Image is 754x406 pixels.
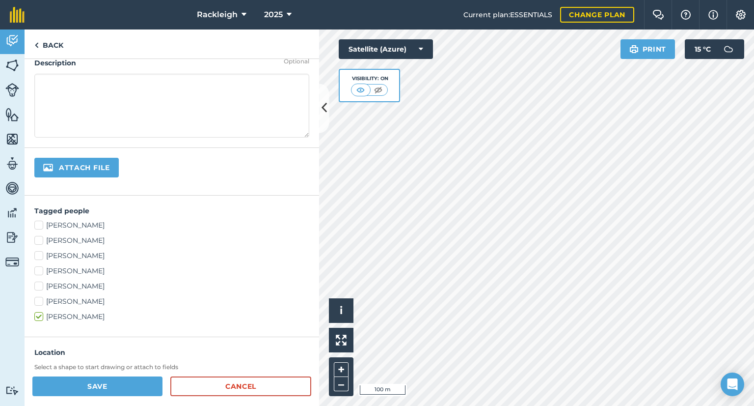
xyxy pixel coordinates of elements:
img: svg+xml;base64,PD94bWwgdmVyc2lvbj0iMS4wIiBlbmNvZGluZz0idXRmLTgiPz4KPCEtLSBHZW5lcmF0b3I6IEFkb2JlIE... [5,83,19,97]
button: i [329,298,353,323]
a: Back [25,29,73,58]
img: A question mark icon [680,10,692,20]
label: [PERSON_NAME] [34,251,309,261]
img: svg+xml;base64,PD94bWwgdmVyc2lvbj0iMS4wIiBlbmNvZGluZz0idXRmLTgiPz4KPCEtLSBHZW5lcmF0b3I6IEFkb2JlIE... [5,205,19,220]
h4: Description [34,58,309,68]
img: svg+xml;base64,PHN2ZyB4bWxucz0iaHR0cDovL3d3dy53My5vcmcvMjAwMC9zdmciIHdpZHRoPSI1NiIgaGVpZ2h0PSI2MC... [5,107,19,122]
label: [PERSON_NAME] [34,312,309,322]
label: [PERSON_NAME] [34,296,309,307]
span: 2025 [264,9,283,21]
h4: Tagged people [34,205,309,216]
a: Cancel [170,377,311,396]
img: svg+xml;base64,PHN2ZyB4bWxucz0iaHR0cDovL3d3dy53My5vcmcvMjAwMC9zdmciIHdpZHRoPSI1MCIgaGVpZ2h0PSI0MC... [354,85,367,95]
button: 15 °C [685,39,744,59]
img: svg+xml;base64,PD94bWwgdmVyc2lvbj0iMS4wIiBlbmNvZGluZz0idXRmLTgiPz4KPCEtLSBHZW5lcmF0b3I6IEFkb2JlIE... [5,230,19,245]
span: i [340,304,343,317]
img: svg+xml;base64,PD94bWwgdmVyc2lvbj0iMS4wIiBlbmNvZGluZz0idXRmLTgiPz4KPCEtLSBHZW5lcmF0b3I6IEFkb2JlIE... [5,156,19,171]
img: svg+xml;base64,PD94bWwgdmVyc2lvbj0iMS4wIiBlbmNvZGluZz0idXRmLTgiPz4KPCEtLSBHZW5lcmF0b3I6IEFkb2JlIE... [5,181,19,196]
img: svg+xml;base64,PHN2ZyB4bWxucz0iaHR0cDovL3d3dy53My5vcmcvMjAwMC9zdmciIHdpZHRoPSIxNyIgaGVpZ2h0PSIxNy... [708,9,718,21]
img: svg+xml;base64,PD94bWwgdmVyc2lvbj0iMS4wIiBlbmNvZGluZz0idXRmLTgiPz4KPCEtLSBHZW5lcmF0b3I6IEFkb2JlIE... [5,255,19,269]
img: fieldmargin Logo [10,7,25,23]
div: Open Intercom Messenger [721,373,744,396]
h4: Location [34,347,309,358]
img: svg+xml;base64,PHN2ZyB4bWxucz0iaHR0cDovL3d3dy53My5vcmcvMjAwMC9zdmciIHdpZHRoPSI5IiBoZWlnaHQ9IjI0Ii... [34,39,39,51]
span: Current plan : ESSENTIALS [463,9,552,20]
span: Rackleigh [197,9,238,21]
img: svg+xml;base64,PHN2ZyB4bWxucz0iaHR0cDovL3d3dy53My5vcmcvMjAwMC9zdmciIHdpZHRoPSIxOSIgaGVpZ2h0PSIyNC... [629,43,639,55]
img: svg+xml;base64,PHN2ZyB4bWxucz0iaHR0cDovL3d3dy53My5vcmcvMjAwMC9zdmciIHdpZHRoPSI1NiIgaGVpZ2h0PSI2MC... [5,58,19,73]
label: [PERSON_NAME] [34,266,309,276]
label: [PERSON_NAME] [34,220,309,231]
button: – [334,377,349,391]
img: svg+xml;base64,PD94bWwgdmVyc2lvbj0iMS4wIiBlbmNvZGluZz0idXRmLTgiPz4KPCEtLSBHZW5lcmF0b3I6IEFkb2JlIE... [5,33,19,48]
a: Change plan [560,7,634,23]
button: Print [620,39,675,59]
label: [PERSON_NAME] [34,281,309,291]
button: Satellite (Azure) [339,39,433,59]
img: svg+xml;base64,PHN2ZyB4bWxucz0iaHR0cDovL3d3dy53My5vcmcvMjAwMC9zdmciIHdpZHRoPSI1NiIgaGVpZ2h0PSI2MC... [5,132,19,146]
button: + [334,362,349,377]
img: svg+xml;base64,PHN2ZyB4bWxucz0iaHR0cDovL3d3dy53My5vcmcvMjAwMC9zdmciIHdpZHRoPSI1MCIgaGVpZ2h0PSI0MC... [372,85,384,95]
img: A cog icon [735,10,747,20]
h3: Select a shape to start drawing or attach to fields [34,363,309,371]
img: svg+xml;base64,PD94bWwgdmVyc2lvbj0iMS4wIiBlbmNvZGluZz0idXRmLTgiPz4KPCEtLSBHZW5lcmF0b3I6IEFkb2JlIE... [5,386,19,395]
div: Optional [284,58,309,65]
img: Four arrows, one pointing top left, one top right, one bottom right and the last bottom left [336,335,347,346]
img: svg+xml;base64,PD94bWwgdmVyc2lvbj0iMS4wIiBlbmNvZGluZz0idXRmLTgiPz4KPCEtLSBHZW5lcmF0b3I6IEFkb2JlIE... [719,39,738,59]
label: [PERSON_NAME] [34,235,309,246]
button: Save [32,377,162,396]
img: Two speech bubbles overlapping with the left bubble in the forefront [652,10,664,20]
span: 15 ° C [695,39,711,59]
div: Visibility: On [351,75,388,83]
